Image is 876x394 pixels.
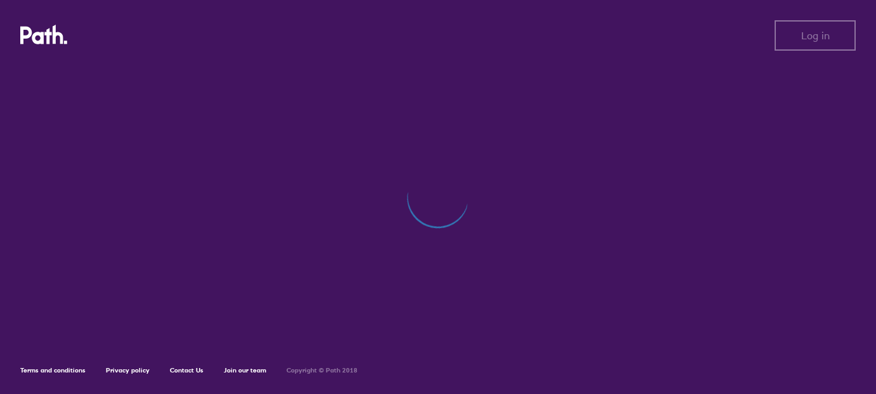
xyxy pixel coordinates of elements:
[224,366,266,374] a: Join our team
[170,366,203,374] a: Contact Us
[287,367,357,374] h6: Copyright © Path 2018
[801,30,830,41] span: Log in
[20,366,86,374] a: Terms and conditions
[106,366,150,374] a: Privacy policy
[775,20,856,51] button: Log in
